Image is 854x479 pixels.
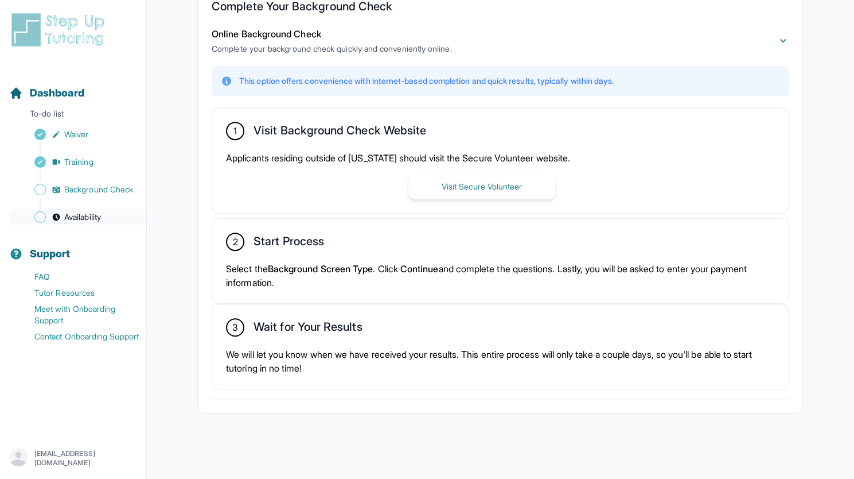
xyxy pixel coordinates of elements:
[9,154,146,170] a: Training
[9,209,146,225] a: Availability
[254,320,362,338] h2: Wait for Your Results
[400,263,439,275] span: Continue
[64,184,133,195] span: Background Check
[30,85,84,101] span: Dashboard
[408,180,555,192] a: Visit Secure Volunteer
[254,234,324,253] h2: Start Process
[34,449,137,468] p: [EMAIL_ADDRESS][DOMAIN_NAME]
[239,75,614,87] p: This option offers convenience with internet-based completion and quick results, typically within...
[212,27,789,55] button: Online Background CheckComplete your background check quickly and conveniently online.
[9,126,146,142] a: Waiver
[9,448,137,469] button: [EMAIL_ADDRESS][DOMAIN_NAME]
[233,124,237,138] span: 1
[64,129,88,140] span: Waiver
[232,235,237,249] span: 2
[226,347,774,375] p: We will let you know when we have received your results. This entire process will only take a cou...
[5,227,142,266] button: Support
[9,285,146,301] a: Tutor Resources
[5,67,142,106] button: Dashboard
[64,211,101,223] span: Availability
[9,181,146,198] a: Background Check
[226,151,774,165] p: Applicants residing outside of [US_STATE] should visit the Secure Volunteer website.
[9,329,146,345] a: Contact Onboarding Support
[212,28,321,40] span: Online Background Check
[5,108,142,124] p: To-do list
[9,269,146,285] a: FAQ
[232,320,238,334] span: 3
[212,43,451,55] p: Complete your background check quickly and conveniently online.
[268,263,373,275] span: Background Screen Type
[408,174,555,199] button: Visit Secure Volunteer
[9,301,146,329] a: Meet with Onboarding Support
[30,246,71,262] span: Support
[254,123,426,142] h2: Visit Background Check Website
[226,262,774,289] p: Select the . Click and complete the questions. Lastly, you will be asked to enter your payment in...
[9,11,111,48] img: logo
[64,156,93,168] span: Training
[9,85,84,101] a: Dashboard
